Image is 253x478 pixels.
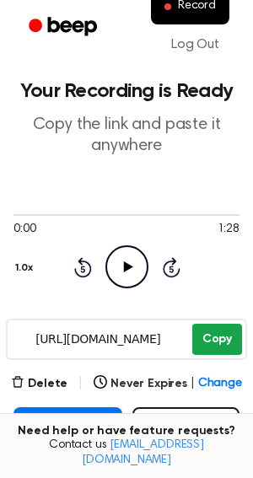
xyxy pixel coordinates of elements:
[192,324,242,355] button: Copy
[191,375,195,393] span: |
[17,11,112,44] a: Beep
[94,375,242,393] button: Never Expires|Change
[82,439,204,466] a: [EMAIL_ADDRESS][DOMAIN_NAME]
[13,115,240,157] p: Copy the link and paste it anywhere
[11,375,67,393] button: Delete
[198,375,242,393] span: Change
[218,221,240,239] span: 1:28
[132,407,240,451] button: Record
[13,81,240,101] h1: Your Recording is Ready
[154,24,236,65] a: Log Out
[10,438,243,468] span: Contact us
[13,254,39,282] button: 1.0x
[13,221,35,239] span: 0:00
[78,373,83,394] span: |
